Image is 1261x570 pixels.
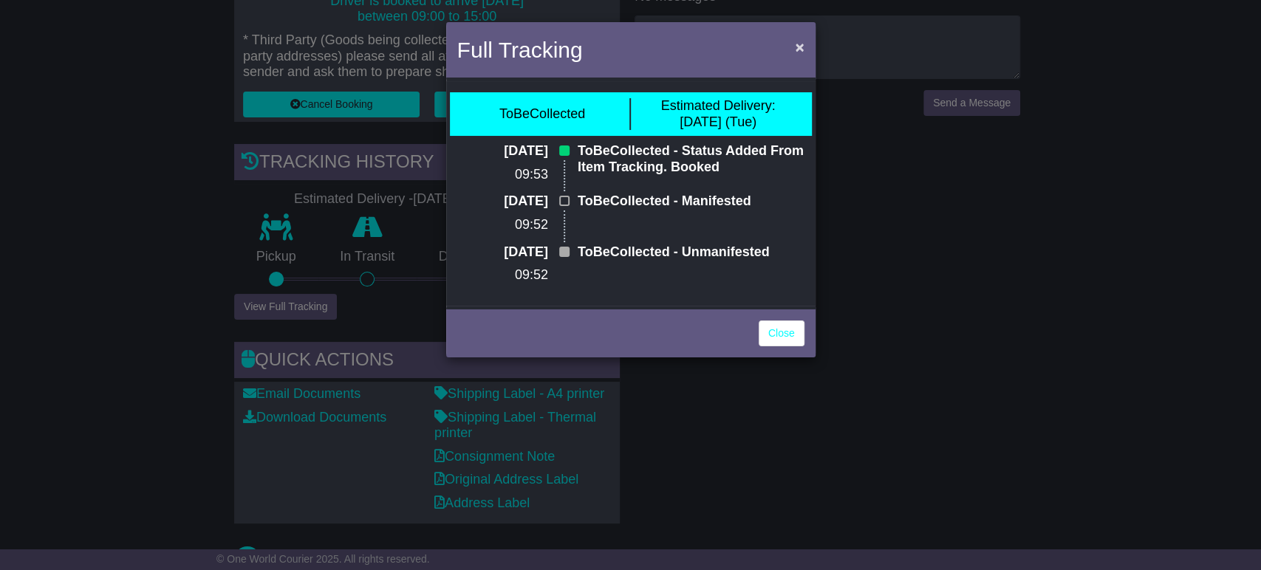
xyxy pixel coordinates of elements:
[787,32,811,62] button: Close
[578,193,804,210] p: ToBeCollected - Manifested
[457,167,548,183] p: 09:53
[578,244,804,261] p: ToBeCollected - Unmanifested
[795,38,804,55] span: ×
[457,217,548,233] p: 09:52
[759,320,804,346] a: Close
[660,98,775,130] div: [DATE] (Tue)
[499,106,585,123] div: ToBeCollected
[457,193,548,210] p: [DATE]
[578,143,804,175] p: ToBeCollected - Status Added From Item Tracking. Booked
[457,267,548,284] p: 09:52
[457,143,548,159] p: [DATE]
[457,33,583,66] h4: Full Tracking
[457,244,548,261] p: [DATE]
[660,98,775,113] span: Estimated Delivery:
